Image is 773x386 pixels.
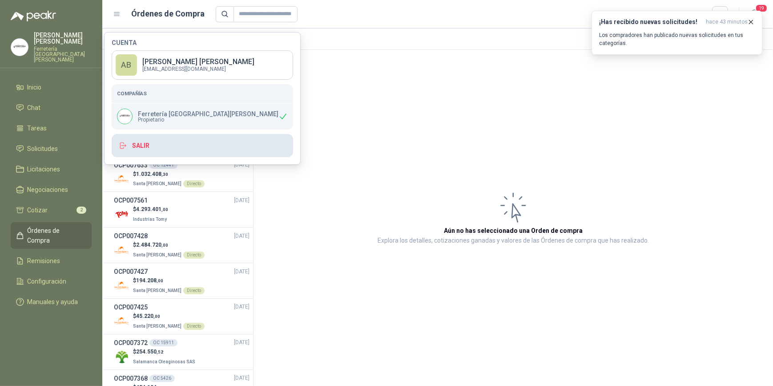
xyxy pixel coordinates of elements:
[28,82,42,92] span: Inicio
[11,79,92,96] a: Inicio
[28,276,67,286] span: Configuración
[183,287,205,294] div: Directo
[136,206,168,212] span: 4.293.401
[755,4,768,12] span: 19
[234,374,250,382] span: [DATE]
[133,217,167,222] span: Industrias Tomy
[149,375,175,382] div: OC 5426
[157,278,163,283] span: ,00
[34,32,92,45] p: [PERSON_NAME] [PERSON_NAME]
[114,338,148,348] h3: OCP007372
[149,339,177,346] div: OC 15911
[11,202,92,219] a: Cotizar2
[234,196,250,205] span: [DATE]
[114,160,250,188] a: OCP007633OC 12441[DATE] Company Logo$1.032.408,30Santa [PERSON_NAME]Directo
[28,103,41,113] span: Chat
[133,324,181,329] span: Santa [PERSON_NAME]
[133,252,181,257] span: Santa [PERSON_NAME]
[138,117,278,122] span: Propietario
[28,297,78,307] span: Manuales y ayuda
[133,241,205,249] p: $
[28,256,60,266] span: Remisiones
[138,111,278,117] p: Ferretería [GEOGRAPHIC_DATA][PERSON_NAME]
[161,172,168,177] span: ,30
[114,195,250,223] a: OCP007561[DATE] Company Logo$4.293.401,00Industrias Tomy
[161,207,168,212] span: ,00
[114,231,250,259] a: OCP007428[DATE] Company Logo$2.484.720,00Santa [PERSON_NAME]Directo
[133,181,181,186] span: Santa [PERSON_NAME]
[444,226,583,236] h3: Aún no has seleccionado una Orden de compra
[112,40,293,46] h4: Cuenta
[114,267,148,276] h3: OCP007427
[142,66,254,72] p: [EMAIL_ADDRESS][DOMAIN_NAME]
[28,144,58,154] span: Solicitudes
[157,349,163,354] span: ,52
[114,374,148,383] h3: OCP007368
[112,103,293,130] div: Company LogoFerretería [GEOGRAPHIC_DATA][PERSON_NAME]Propietario
[142,58,254,65] p: [PERSON_NAME] [PERSON_NAME]
[114,313,129,329] img: Company Logo
[136,171,168,177] span: 1.032.408
[378,236,649,246] p: Explora los detalles, cotizaciones ganadas y valores de las Órdenes de compra que has realizado.
[114,171,129,187] img: Company Logo
[183,180,205,187] div: Directo
[11,181,92,198] a: Negociaciones
[114,267,250,295] a: OCP007427[DATE] Company Logo$194.208,00Santa [PERSON_NAME]Directo
[234,338,250,347] span: [DATE]
[11,222,92,249] a: Órdenes de Compra
[136,313,160,319] span: 45.220
[114,231,148,241] h3: OCP007428
[133,170,205,179] p: $
[133,348,197,356] p: $
[114,349,129,365] img: Company Logo
[114,338,250,366] a: OCP007372OC 15911[DATE] Company Logo$254.550,52Salamanca Oleaginosas SAS
[117,109,132,124] img: Company Logo
[112,50,293,80] a: AB[PERSON_NAME] [PERSON_NAME][EMAIL_ADDRESS][DOMAIN_NAME]
[11,99,92,116] a: Chat
[133,276,205,285] p: $
[76,207,86,214] span: 2
[234,232,250,240] span: [DATE]
[28,205,48,215] span: Cotizar
[116,54,137,76] div: AB
[28,123,47,133] span: Tareas
[112,134,293,157] button: Salir
[133,359,195,364] span: Salamanca Oleaginosas SAS
[706,18,748,26] span: hace 43 minutos
[133,312,205,321] p: $
[153,314,160,319] span: ,00
[11,161,92,178] a: Licitaciones
[117,89,288,98] h5: Compañías
[183,252,205,259] div: Directo
[234,303,250,311] span: [DATE]
[114,160,148,170] h3: OCP007633
[28,164,60,174] span: Licitaciones
[136,242,168,248] span: 2.484.720
[11,293,92,310] a: Manuales y ayuda
[11,11,56,21] img: Logo peakr
[114,242,129,258] img: Company Logo
[11,120,92,137] a: Tareas
[136,277,163,284] span: 194.208
[183,323,205,330] div: Directo
[132,8,205,20] h1: Órdenes de Compra
[746,6,762,22] button: 19
[114,195,148,205] h3: OCP007561
[133,205,169,214] p: $
[28,185,68,195] span: Negociaciones
[599,18,702,26] h3: ¡Has recibido nuevas solicitudes!
[133,288,181,293] span: Santa [PERSON_NAME]
[11,39,28,56] img: Company Logo
[28,226,83,245] span: Órdenes de Compra
[114,302,250,330] a: OCP007425[DATE] Company Logo$45.220,00Santa [PERSON_NAME]Directo
[599,31,755,47] p: Los compradores han publicado nuevas solicitudes en tus categorías.
[592,11,762,55] button: ¡Has recibido nuevas solicitudes!hace 43 minutos Los compradores han publicado nuevas solicitudes...
[11,273,92,290] a: Configuración
[234,161,250,169] span: [DATE]
[114,302,148,312] h3: OCP007425
[161,243,168,248] span: ,00
[11,252,92,269] a: Remisiones
[149,162,177,169] div: OC 12441
[136,349,163,355] span: 254.550
[34,46,92,62] p: Ferretería [GEOGRAPHIC_DATA][PERSON_NAME]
